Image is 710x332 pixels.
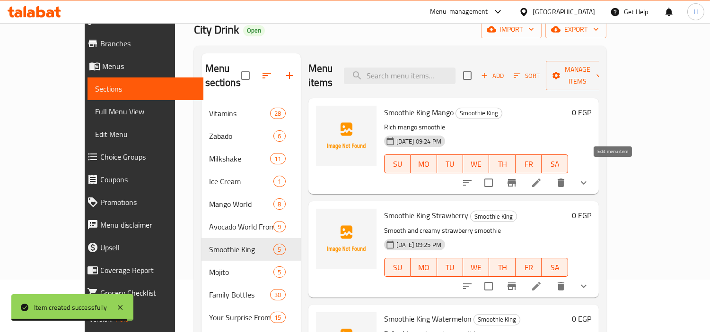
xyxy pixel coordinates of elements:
span: SU [388,261,407,274]
span: Coupons [100,174,196,185]
div: Ice Cream1 [202,170,301,193]
a: Grocery Checklist [79,281,203,304]
button: Branch-specific-item [500,275,523,298]
span: 5 [274,245,285,254]
div: Avocado World From City Drink9 [202,215,301,238]
button: show more [572,171,595,194]
span: Smoothie King [471,211,517,222]
div: items [273,130,285,142]
span: Mango World [209,198,274,210]
div: items [273,198,285,210]
svg: Show Choices [578,281,589,292]
div: Smoothie King5 [202,238,301,261]
div: Family Bottles [209,289,271,300]
span: Select to update [479,276,499,296]
span: Avocado World From City Drink [209,221,274,232]
span: 8 [274,200,285,209]
div: Menu-management [430,6,488,17]
a: Edit menu item [531,281,542,292]
button: FR [516,154,542,173]
span: Vitamins [209,108,271,119]
a: Menus [79,55,203,77]
span: Smoothie King Strawberry [384,208,468,222]
span: H [693,7,698,17]
span: 30 [271,290,285,299]
button: sort-choices [456,275,479,298]
h2: Menu sections [205,61,241,90]
button: SU [384,258,411,277]
span: Smoothie King [209,244,274,255]
button: MO [411,258,437,277]
div: Mango World8 [202,193,301,215]
button: Add section [278,64,301,87]
div: [GEOGRAPHIC_DATA] [533,7,595,17]
span: Select section [457,66,477,85]
img: Smoothie King Mango [316,106,377,166]
span: Sort [514,70,540,81]
div: Mojito5 [202,261,301,283]
span: WE [467,261,485,274]
span: FR [519,157,538,171]
button: sort-choices [456,171,479,194]
span: Sections [95,83,196,94]
h6: 0 EGP [572,312,591,325]
span: SU [388,157,407,171]
span: SA [545,261,564,274]
svg: Show Choices [578,177,589,188]
div: Your Surprise From City Drink15 [202,306,301,329]
span: Smoothie King Watermelon [384,312,472,326]
span: Grocery Checklist [100,287,196,298]
div: Milkshake [209,153,271,164]
span: 28 [271,109,285,118]
a: Branches [79,32,203,55]
span: Add [480,70,505,81]
div: Item created successfully [34,302,107,313]
div: items [273,244,285,255]
h6: 0 EGP [572,106,591,119]
span: Smoothie King [456,108,502,119]
button: MO [411,154,437,173]
p: Rich mango smoothie [384,121,568,133]
span: Sort sections [255,64,278,87]
span: Open [243,26,265,34]
span: MO [414,261,433,274]
input: search [344,68,456,84]
span: Add item [477,68,508,83]
div: items [270,153,285,164]
button: delete [550,275,572,298]
span: Menu disclaimer [100,219,196,230]
button: Branch-specific-item [500,171,523,194]
span: TH [493,261,511,274]
button: FR [516,258,542,277]
div: Open [243,25,265,36]
p: Smooth and creamy strawberry smoothie [384,225,568,237]
span: MO [414,157,433,171]
button: Sort [511,68,542,83]
div: Your Surprise From City Drink [209,312,271,323]
span: 9 [274,222,285,231]
a: Menu disclaimer [79,213,203,236]
button: import [481,21,542,38]
span: FR [519,261,538,274]
span: Promotions [100,196,196,208]
span: Choice Groups [100,151,196,162]
span: Mojito [209,266,274,278]
div: Milkshake11 [202,147,301,170]
h6: 0 EGP [572,209,591,222]
span: Sort items [508,68,546,83]
div: Smoothie King [473,314,520,325]
span: Zabado [209,130,274,142]
a: Coverage Report [79,259,203,281]
a: Coupons [79,168,203,191]
div: Vitamins28 [202,102,301,125]
div: items [273,266,285,278]
span: TH [493,157,511,171]
button: SU [384,154,411,173]
button: TH [489,154,515,173]
span: 11 [271,154,285,163]
button: Manage items [546,61,609,90]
